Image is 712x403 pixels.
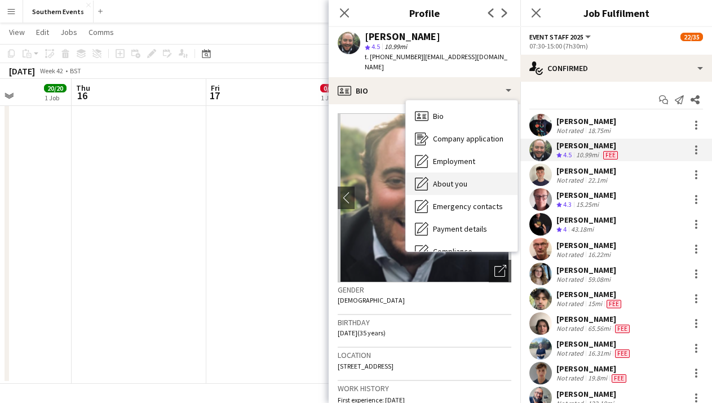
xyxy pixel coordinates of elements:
[586,250,613,259] div: 16.22mi
[586,349,613,358] div: 16.31mi
[586,374,609,383] div: 19.8mi
[603,151,618,160] span: Fee
[556,364,629,374] div: [PERSON_NAME]
[9,65,35,77] div: [DATE]
[556,250,586,259] div: Not rated
[365,32,440,42] div: [PERSON_NAME]
[9,27,25,37] span: View
[556,339,632,349] div: [PERSON_NAME]
[563,200,572,209] span: 4.3
[329,77,520,104] div: Bio
[70,67,81,75] div: BST
[556,126,586,135] div: Not rated
[556,275,586,284] div: Not rated
[406,172,518,195] div: About you
[556,176,586,184] div: Not rated
[36,27,49,37] span: Edit
[338,383,511,393] h3: Work history
[56,25,82,39] a: Jobs
[338,296,405,304] span: [DEMOGRAPHIC_DATA]
[338,329,386,337] span: [DATE] (35 years)
[433,201,503,211] span: Emergency contacts
[613,324,632,333] div: Crew has different fees then in role
[372,42,380,51] span: 4.5
[556,374,586,383] div: Not rated
[574,150,601,160] div: 10.99mi
[586,126,613,135] div: 18.75mi
[321,94,335,102] div: 1 Job
[556,215,616,225] div: [PERSON_NAME]
[365,52,423,61] span: t. [PHONE_NUMBER]
[211,83,220,93] span: Fri
[338,362,393,370] span: [STREET_ADDRESS]
[382,42,409,51] span: 10.99mi
[556,166,616,176] div: [PERSON_NAME]
[365,52,507,71] span: | [EMAIL_ADDRESS][DOMAIN_NAME]
[338,350,511,360] h3: Location
[406,240,518,263] div: Compliance
[586,299,604,308] div: 15mi
[406,218,518,240] div: Payment details
[556,314,632,324] div: [PERSON_NAME]
[520,55,712,82] div: Confirmed
[406,127,518,150] div: Company application
[89,27,114,37] span: Comms
[44,84,67,92] span: 20/20
[529,33,592,41] button: Event Staff 2025
[556,265,616,275] div: [PERSON_NAME]
[74,89,90,102] span: 16
[433,179,467,189] span: About you
[45,94,66,102] div: 1 Job
[609,374,629,383] div: Crew has different fees then in role
[563,150,572,159] span: 4.5
[433,224,487,234] span: Payment details
[320,84,336,92] span: 0/8
[5,25,29,39] a: View
[556,190,616,200] div: [PERSON_NAME]
[338,317,511,327] h3: Birthday
[556,289,623,299] div: [PERSON_NAME]
[556,116,616,126] div: [PERSON_NAME]
[433,246,472,256] span: Compliance
[209,89,220,102] span: 17
[556,324,586,333] div: Not rated
[586,176,609,184] div: 22.1mi
[615,325,630,333] span: Fee
[37,67,65,75] span: Week 42
[556,389,616,399] div: [PERSON_NAME]
[529,33,583,41] span: Event Staff 2025
[433,111,444,121] span: Bio
[338,285,511,295] h3: Gender
[60,27,77,37] span: Jobs
[433,134,503,144] span: Company application
[529,42,703,50] div: 07:30-15:00 (7h30m)
[574,200,601,210] div: 15.25mi
[612,374,626,383] span: Fee
[84,25,118,39] a: Comms
[563,225,567,233] span: 4
[556,140,620,150] div: [PERSON_NAME]
[556,240,616,250] div: [PERSON_NAME]
[520,6,712,20] h3: Job Fulfilment
[613,349,632,358] div: Crew has different fees then in role
[406,105,518,127] div: Bio
[556,299,586,308] div: Not rated
[615,349,630,358] span: Fee
[680,33,703,41] span: 22/35
[32,25,54,39] a: Edit
[406,195,518,218] div: Emergency contacts
[338,113,511,282] img: Crew avatar or photo
[586,324,613,333] div: 65.56mi
[23,1,94,23] button: Southern Events
[489,260,511,282] div: Open photos pop-in
[433,156,475,166] span: Employment
[604,299,623,308] div: Crew has different fees then in role
[76,83,90,93] span: Thu
[329,6,520,20] h3: Profile
[601,150,620,160] div: Crew has different fees then in role
[556,349,586,358] div: Not rated
[406,150,518,172] div: Employment
[586,275,613,284] div: 59.08mi
[569,225,596,234] div: 43.18mi
[607,300,621,308] span: Fee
